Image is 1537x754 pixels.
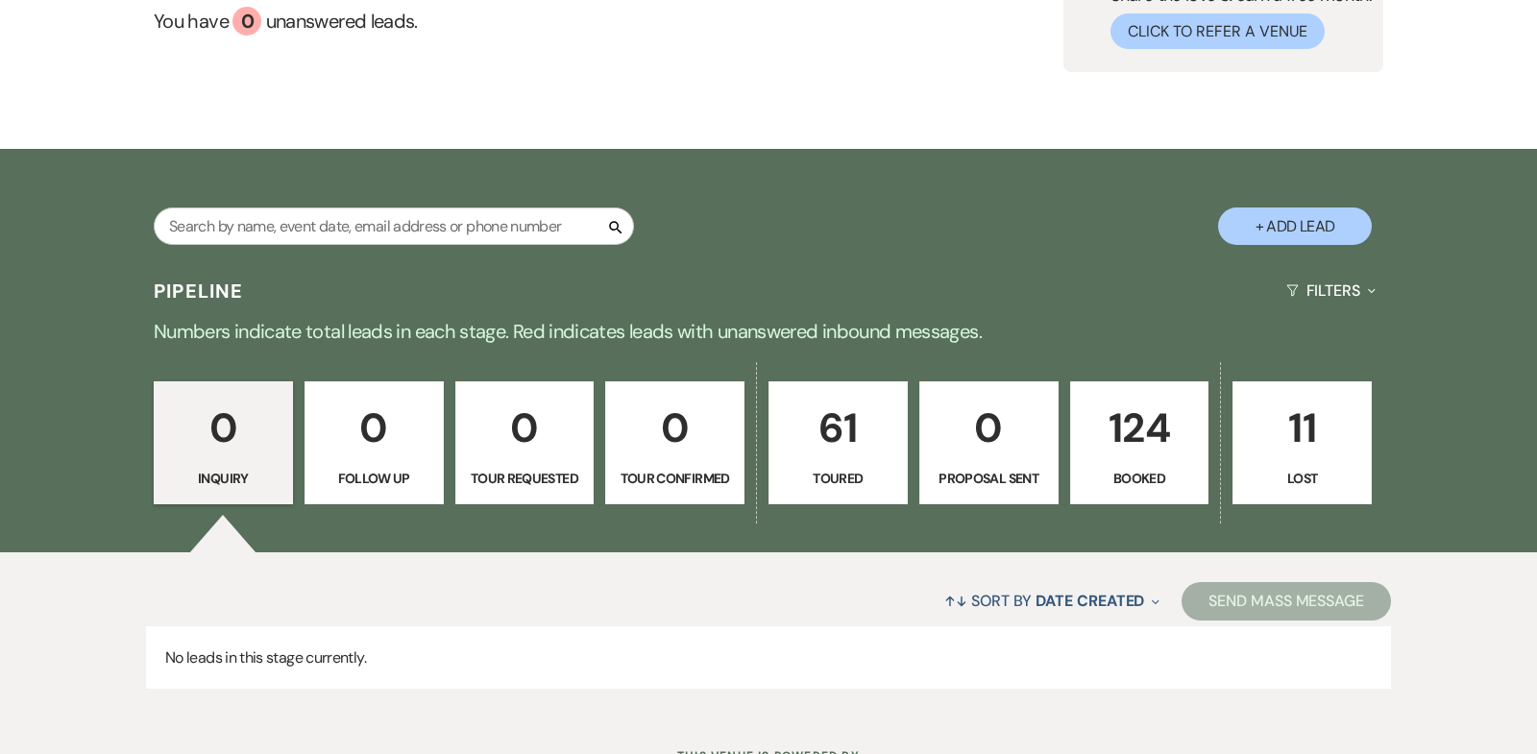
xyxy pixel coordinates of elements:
p: Proposal Sent [932,468,1046,489]
p: Tour Requested [468,468,582,489]
a: You have 0 unanswered leads. [154,7,852,36]
a: 0Inquiry [154,381,293,504]
a: 61Toured [768,381,908,504]
h3: Pipeline [154,278,244,304]
p: Inquiry [166,468,281,489]
div: 0 [232,7,261,36]
span: Date Created [1036,591,1144,611]
a: 11Lost [1232,381,1372,504]
p: Numbers indicate total leads in each stage. Red indicates leads with unanswered inbound messages. [77,316,1460,347]
p: Follow Up [317,468,431,489]
button: Click to Refer a Venue [1110,13,1325,49]
p: 0 [618,396,732,460]
button: Send Mass Message [1182,582,1391,620]
button: Sort By Date Created [937,575,1167,626]
p: 61 [781,396,895,460]
p: 11 [1245,396,1359,460]
button: + Add Lead [1218,207,1372,245]
p: Booked [1083,468,1197,489]
p: Tour Confirmed [618,468,732,489]
a: 0Follow Up [305,381,444,504]
p: 0 [468,396,582,460]
p: No leads in this stage currently. [146,626,1391,690]
a: 0Proposal Sent [919,381,1059,504]
p: Lost [1245,468,1359,489]
span: ↑↓ [944,591,967,611]
p: 124 [1083,396,1197,460]
a: 0Tour Requested [455,381,595,504]
button: Filters [1279,265,1383,316]
p: Toured [781,468,895,489]
input: Search by name, event date, email address or phone number [154,207,634,245]
p: 0 [932,396,1046,460]
p: 0 [317,396,431,460]
a: 124Booked [1070,381,1209,504]
p: 0 [166,396,281,460]
a: 0Tour Confirmed [605,381,744,504]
